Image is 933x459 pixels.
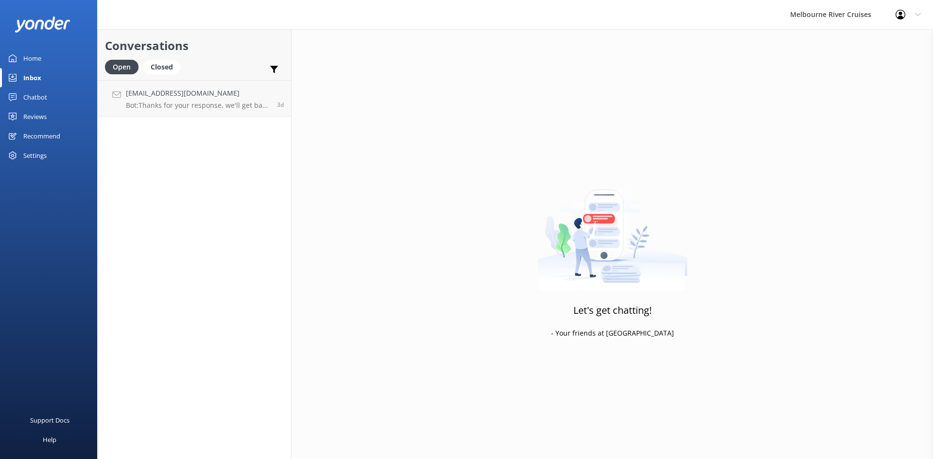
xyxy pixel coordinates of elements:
h3: Let's get chatting! [573,303,652,318]
div: Chatbot [23,87,47,107]
h2: Conversations [105,36,284,55]
a: [EMAIL_ADDRESS][DOMAIN_NAME]Bot:Thanks for your response, we'll get back to you as soon as we can... [98,80,291,117]
img: yonder-white-logo.png [15,17,70,33]
span: Sep 12 2025 05:14pm (UTC +10:00) Australia/Sydney [277,101,284,109]
div: Open [105,60,138,74]
div: Help [43,430,56,449]
div: Settings [23,146,47,165]
img: artwork of a man stealing a conversation from at giant smartphone [537,169,688,290]
div: Inbox [23,68,41,87]
div: Recommend [23,126,60,146]
div: Home [23,49,41,68]
h4: [EMAIL_ADDRESS][DOMAIN_NAME] [126,88,270,99]
div: Support Docs [30,410,69,430]
div: Reviews [23,107,47,126]
p: Bot: Thanks for your response, we'll get back to you as soon as we can during opening hours. [126,101,270,110]
div: Closed [143,60,180,74]
p: - Your friends at [GEOGRAPHIC_DATA] [551,328,674,339]
a: Closed [143,61,185,72]
a: Open [105,61,143,72]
